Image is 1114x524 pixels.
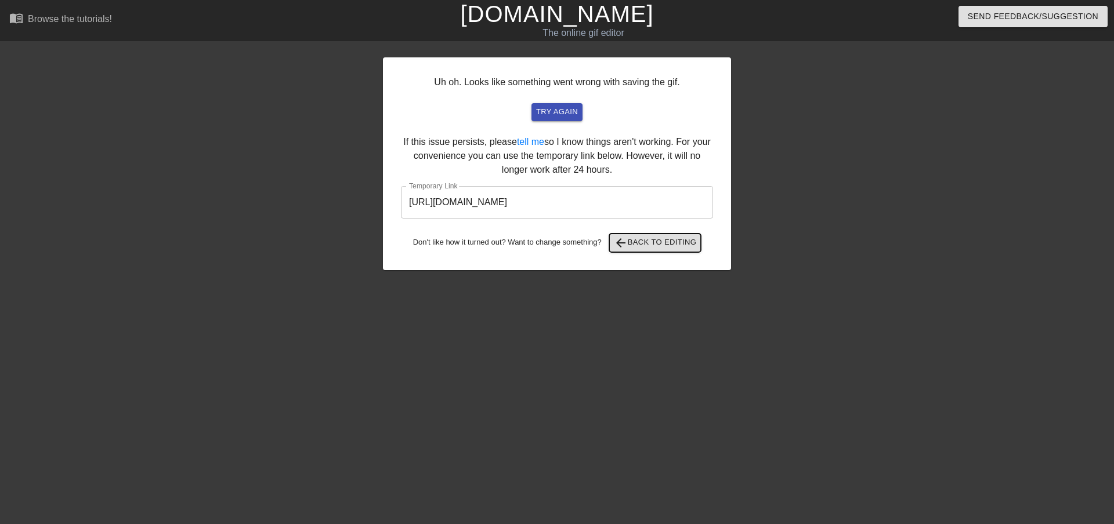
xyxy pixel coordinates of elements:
[9,11,23,25] span: menu_book
[9,11,112,29] a: Browse the tutorials!
[968,9,1098,24] span: Send Feedback/Suggestion
[531,103,583,121] button: try again
[377,26,790,40] div: The online gif editor
[609,234,701,252] button: Back to Editing
[401,234,713,252] div: Don't like how it turned out? Want to change something?
[383,57,731,270] div: Uh oh. Looks like something went wrong with saving the gif. If this issue persists, please so I k...
[460,1,653,27] a: [DOMAIN_NAME]
[536,105,578,119] span: try again
[517,137,544,147] a: tell me
[401,186,713,219] input: bare
[614,236,628,250] span: arrow_back
[28,14,112,24] div: Browse the tutorials!
[959,6,1108,27] button: Send Feedback/Suggestion
[614,236,697,250] span: Back to Editing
